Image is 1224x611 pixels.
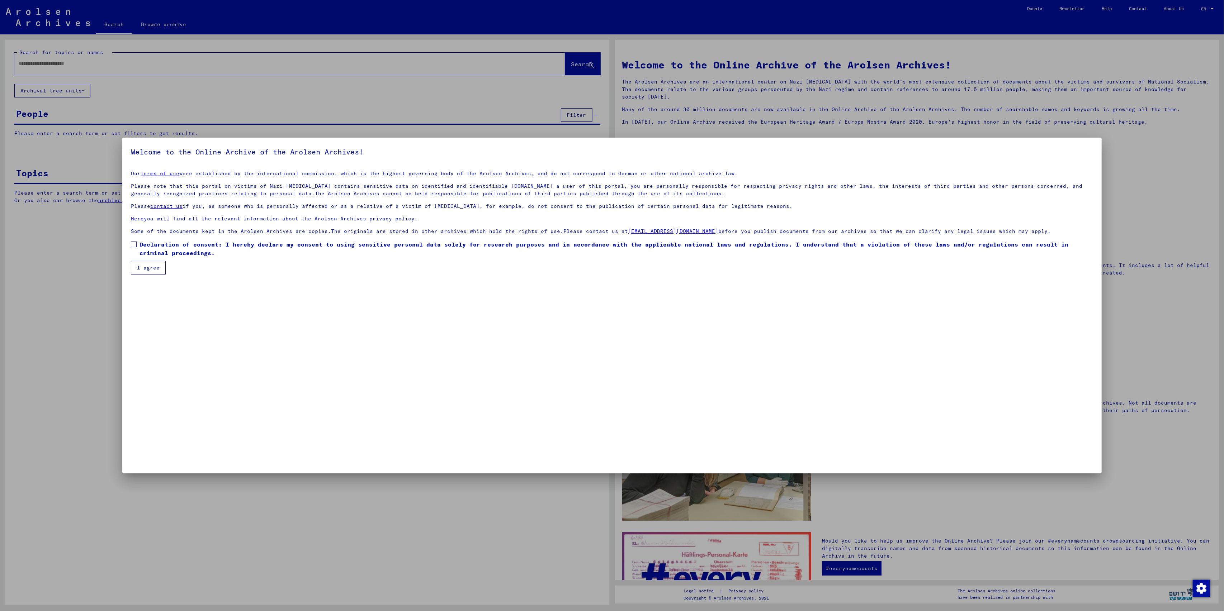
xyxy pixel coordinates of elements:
[628,228,718,234] a: [EMAIL_ADDRESS][DOMAIN_NAME]
[131,182,1093,197] p: Please note that this portal on victims of Nazi [MEDICAL_DATA] contains sensitive data on identif...
[131,146,1093,158] h5: Welcome to the Online Archive of the Arolsen Archives!
[131,261,166,275] button: I agree
[131,202,1093,210] p: Please if you, as someone who is personally affected or as a relative of a victim of [MEDICAL_DAT...
[141,170,179,177] a: terms of use
[131,228,1093,235] p: Some of the documents kept in the Arolsen Archives are copies.The originals are stored in other a...
[140,240,1093,257] span: Declaration of consent: I hereby declare my consent to using sensitive personal data solely for r...
[1193,580,1210,597] img: Change consent
[131,215,144,222] a: Here
[131,170,1093,177] p: Our were established by the international commission, which is the highest governing body of the ...
[1192,579,1210,597] div: Change consent
[131,215,1093,223] p: you will find all the relevant information about the Arolsen Archives privacy policy.
[150,203,183,209] a: contact us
